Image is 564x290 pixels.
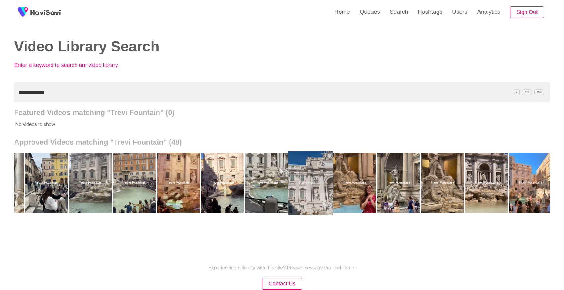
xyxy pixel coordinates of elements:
a: Trevi FountainTrevi Fountain [25,153,69,213]
h2: Featured Videos matching "Trevi Fountain" (0) [14,108,550,117]
a: Trevi FountainTrevi Fountain [333,153,377,213]
a: Trevi FountainTrevi Fountain [201,153,245,213]
a: Trevi FountainTrevi Fountain [245,153,289,213]
h2: Video Library Search [14,39,273,55]
h2: Approved Videos matching "Trevi Fountain" (48) [14,138,550,147]
button: Sign Out [510,6,544,18]
a: Trevi FountainTrevi Fountain [157,153,201,213]
a: Trevi FountainTrevi Fountain [509,153,553,213]
span: C^K [534,89,544,95]
a: Contact Us [262,281,302,286]
a: Trevi FountainTrevi Fountain [113,153,157,213]
img: fireSpot [15,5,30,20]
p: Experiencing difficulty with this site? Please message the Tech Team [208,265,356,271]
button: Contact Us [262,278,302,290]
a: Trevi FountainTrevi Fountain [69,153,113,213]
a: Trevi FountainTrevi Fountain [377,153,421,213]
p: Enter a keyword to search our video library [14,62,148,68]
a: Trevi FountainTrevi Fountain [465,153,509,213]
span: C^J [522,89,532,95]
a: Trevi FountainTrevi Fountain [421,153,465,213]
a: Trevi FountainTrevi Fountain [289,153,333,213]
img: fireSpot [30,9,61,15]
span: / [514,89,520,95]
p: No videos to show [14,117,496,132]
